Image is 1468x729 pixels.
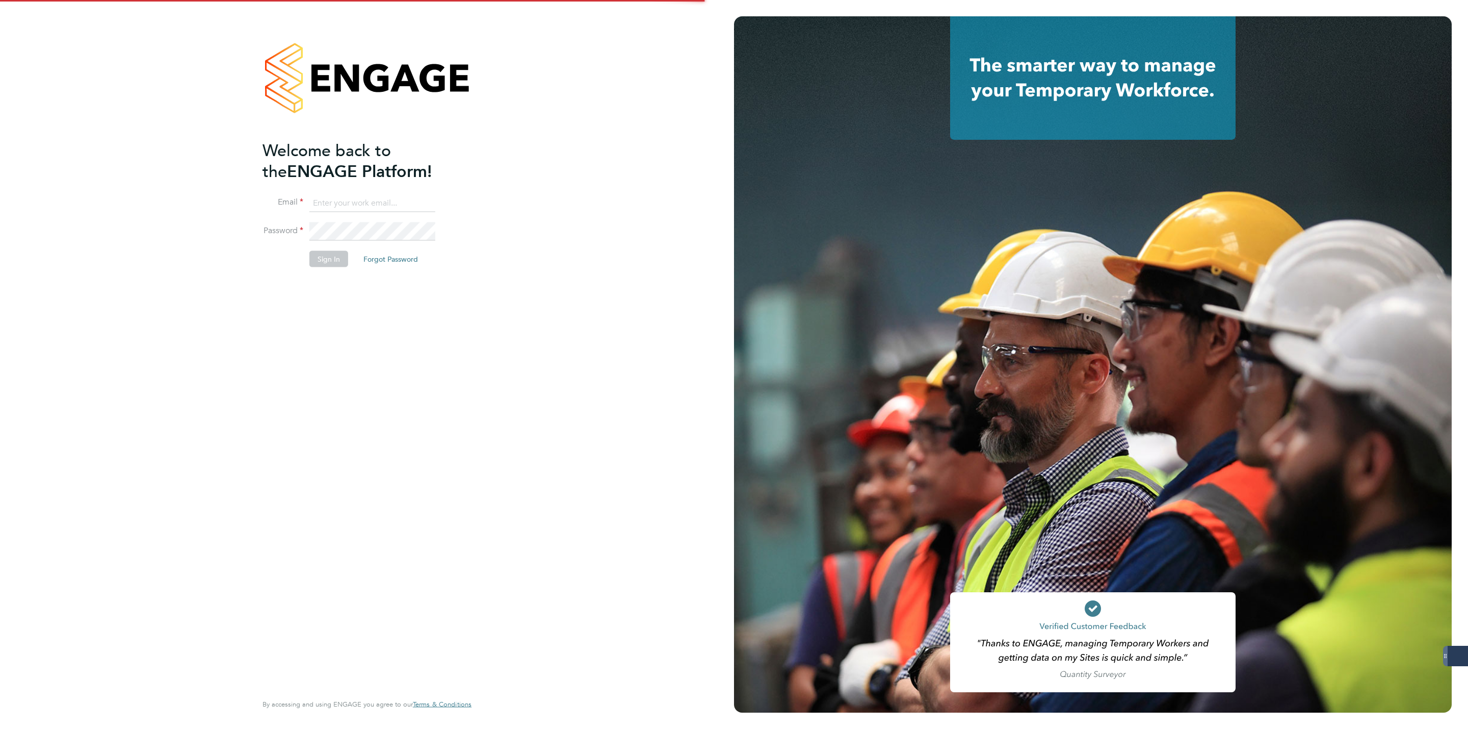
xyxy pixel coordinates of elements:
[413,700,471,709] span: Terms & Conditions
[355,251,426,267] button: Forgot Password
[309,251,348,267] button: Sign In
[309,194,435,212] input: Enter your work email...
[263,140,461,182] h2: ENGAGE Platform!
[413,700,471,709] a: Terms & Conditions
[263,140,391,181] span: Welcome back to the
[263,225,303,236] label: Password
[263,700,471,709] span: By accessing and using ENGAGE you agree to our
[263,197,303,208] label: Email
